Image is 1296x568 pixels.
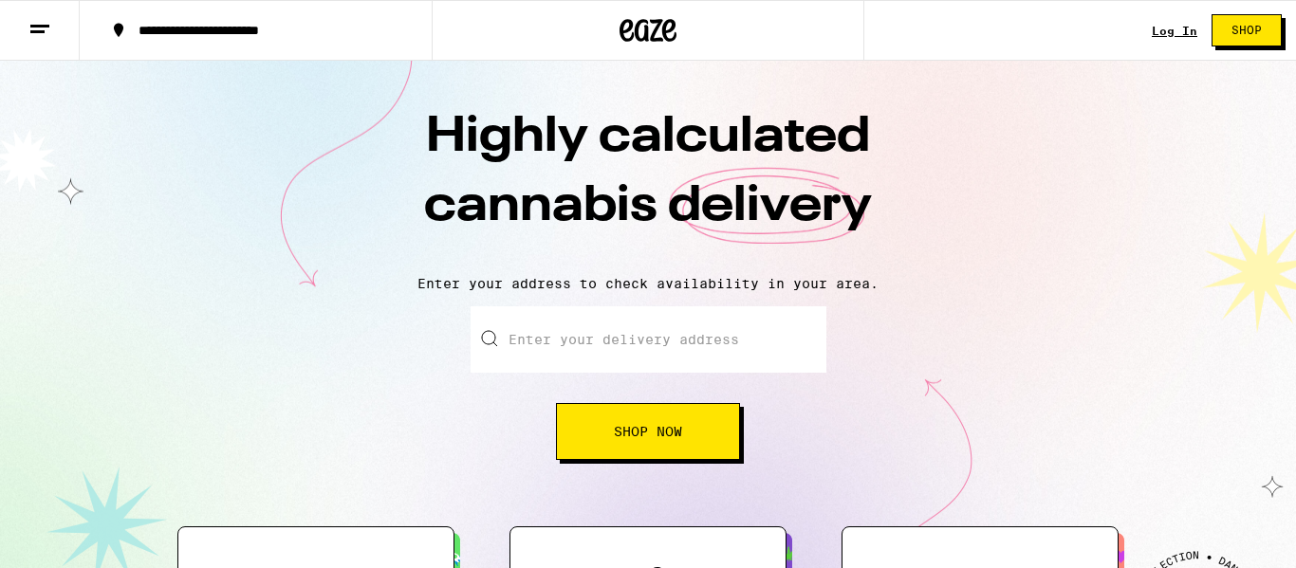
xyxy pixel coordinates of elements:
[1197,14,1296,46] a: Shop
[1152,25,1197,37] a: Log In
[1212,14,1282,46] button: Shop
[471,306,826,373] input: Enter your delivery address
[316,103,980,261] h1: Highly calculated cannabis delivery
[556,403,740,460] button: Shop Now
[19,276,1277,291] p: Enter your address to check availability in your area.
[614,425,682,438] span: Shop Now
[1231,25,1262,36] span: Shop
